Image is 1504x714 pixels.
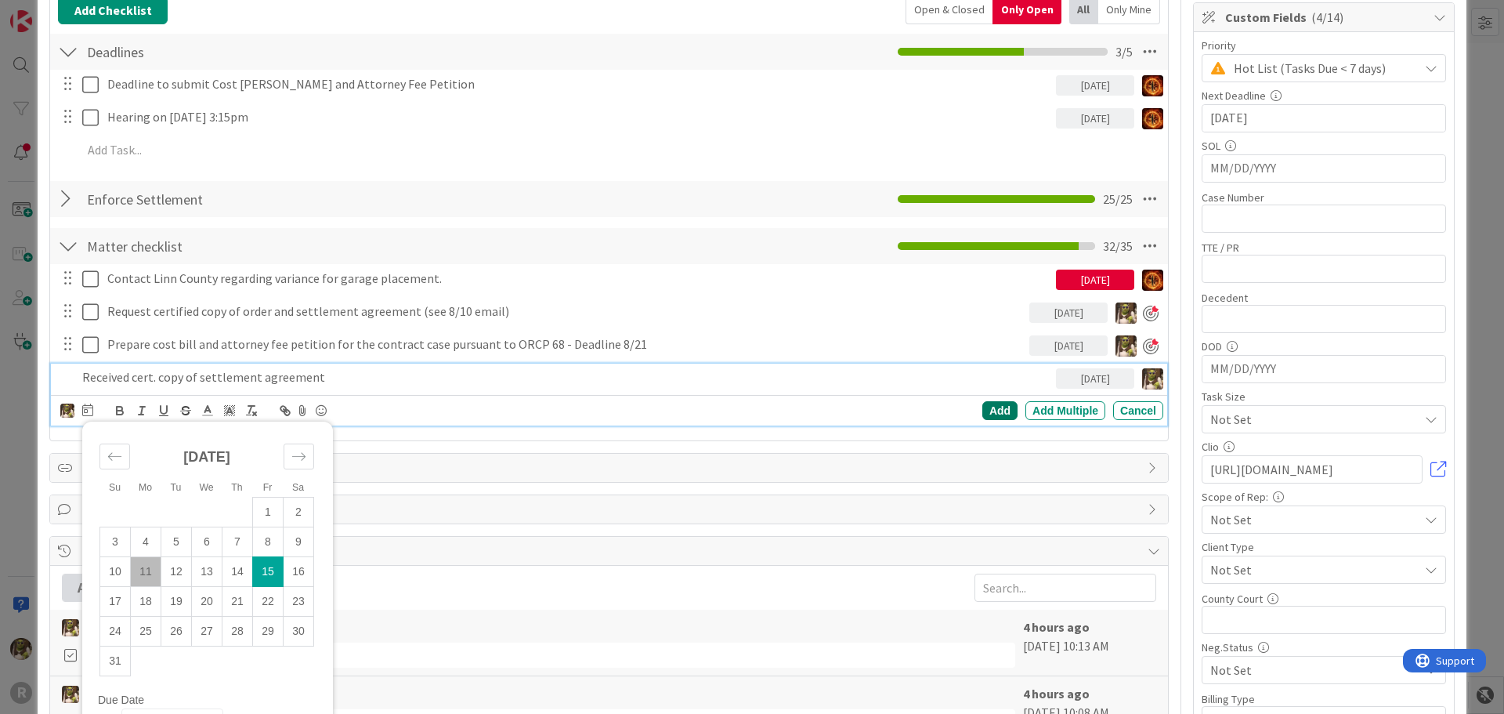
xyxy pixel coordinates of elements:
[192,586,222,616] td: Wednesday, 08/20/2025 12:00 PM
[62,686,79,703] img: DG
[81,500,1140,519] span: Comments
[284,527,314,556] td: Saturday, 08/09/2025 12:00 PM
[107,270,1050,288] p: Contact Linn County regarding variance for garage placement.
[1056,108,1134,129] div: [DATE]
[982,401,1018,420] div: Add
[1142,108,1163,129] img: TR
[231,482,242,493] small: Th
[1210,659,1411,681] span: Not Set
[100,527,131,556] td: Sunday, 08/03/2025 12:00 PM
[82,429,331,694] div: Calendar
[109,482,121,493] small: Su
[1056,270,1134,290] div: [DATE]
[60,404,74,418] img: DG
[1202,90,1446,101] div: Next Deadline
[1210,155,1437,182] input: MM/DD/YYYY
[98,694,144,705] span: Due Date
[131,556,161,586] td: Monday, 08/11/2025 12:00 PM
[284,586,314,616] td: Saturday, 08/23/2025 12:00 PM
[1142,368,1163,390] img: DG
[1225,8,1426,27] span: Custom Fields
[1210,356,1437,382] input: MM/DD/YYYY
[161,527,192,556] td: Tuesday, 08/05/2025 12:00 PM
[161,586,192,616] td: Tuesday, 08/19/2025 12:00 PM
[139,482,152,493] small: Mo
[1202,391,1446,402] div: Task Size
[1202,241,1239,255] label: TTE / PR
[1103,190,1133,208] span: 25 / 25
[253,497,284,527] td: Friday, 08/01/2025 12:00 PM
[81,458,1140,477] span: Links
[1115,335,1137,357] img: DG
[161,556,192,586] td: Tuesday, 08/12/2025 12:00 PM
[1103,237,1133,256] span: 32 / 35
[199,482,213,493] small: We
[1202,140,1446,151] div: SOL
[1202,40,1446,51] div: Priority
[81,232,434,260] input: Add Checklist...
[1202,542,1446,553] div: Client Type
[87,643,1015,668] div: Hearing on [DATE] 3:15pm
[1311,9,1343,25] span: ( 4/14 )
[183,449,230,465] strong: [DATE]
[1115,303,1137,324] img: DG
[1025,401,1105,420] div: Add Multiple
[100,586,131,616] td: Sunday, 08/17/2025 12:00 PM
[1029,335,1108,356] div: [DATE]
[222,527,253,556] td: Thursday, 08/07/2025 12:00 PM
[107,75,1050,93] p: Deadline to submit Cost [PERSON_NAME] and Attorney Fee Petition
[1202,592,1263,606] label: County Court
[1029,303,1108,323] div: [DATE]
[1056,75,1134,96] div: [DATE]
[292,482,304,493] small: Sa
[81,542,1140,560] span: History
[1210,509,1411,531] span: Not Set
[1202,341,1446,352] div: DOD
[1202,441,1446,452] div: Clio
[171,482,182,493] small: Tu
[253,527,284,556] td: Friday, 08/08/2025 12:00 PM
[131,586,161,616] td: Monday, 08/18/2025 12:00 PM
[1023,618,1156,668] div: [DATE] 10:13 AM
[161,616,192,646] td: Tuesday, 08/26/2025 12:00 PM
[1202,190,1264,205] label: Case Number
[192,556,222,586] td: Wednesday, 08/13/2025 12:00 PM
[1142,75,1163,96] img: TR
[131,527,161,556] td: Monday, 08/04/2025 12:00 PM
[974,574,1156,602] input: Search...
[100,646,131,676] td: Sunday, 08/31/2025 12:00 PM
[1056,368,1134,389] div: [DATE]
[82,368,1050,386] p: Received cert. copy of settlement agreement
[107,335,1023,353] p: Prepare cost bill and attorney fee petition for the contract case pursuant to ORCP 68 - Deadline ...
[284,444,314,469] div: Move forward to switch to the next month.
[100,616,131,646] td: Sunday, 08/24/2025 12:00 PM
[1234,57,1411,79] span: Hot List (Tasks Due < 7 days)
[100,556,131,586] td: Sunday, 08/10/2025 12:00 PM
[222,616,253,646] td: Thursday, 08/28/2025 12:00 PM
[1142,270,1163,291] img: TR
[107,303,1023,321] p: Request certified copy of order and settlement agreement (see 8/10 email)
[253,616,284,646] td: Friday, 08/29/2025 12:00 PM
[192,616,222,646] td: Wednesday, 08/27/2025 12:00 PM
[1202,491,1446,502] div: Scope of Rep:
[1023,686,1090,701] b: 4 hours ago
[1113,401,1163,420] div: Cancel
[63,574,108,601] div: All
[253,556,284,586] td: Selected. Friday, 08/15/2025 12:00 PM
[1210,105,1437,132] input: MM/DD/YYYY
[222,556,253,586] td: Thursday, 08/14/2025 12:00 PM
[62,619,79,636] img: DG
[33,2,71,21] span: Support
[263,482,273,493] small: Fr
[99,444,130,469] div: Move backward to switch to the previous month.
[81,185,434,213] input: Add Checklist...
[284,497,314,527] td: Saturday, 08/02/2025 12:00 PM
[131,616,161,646] td: Monday, 08/25/2025 12:00 PM
[1210,559,1411,581] span: Not Set
[222,586,253,616] td: Thursday, 08/21/2025 12:00 PM
[284,616,314,646] td: Saturday, 08/30/2025 12:00 PM
[1210,408,1411,430] span: Not Set
[107,108,1050,126] p: Hearing on [DATE] 3:15pm
[81,38,434,66] input: Add Checklist...
[1202,291,1248,305] label: Decedent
